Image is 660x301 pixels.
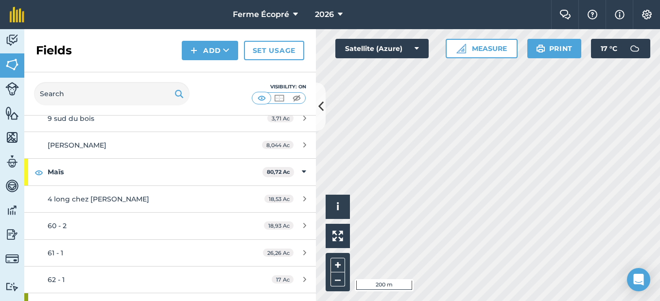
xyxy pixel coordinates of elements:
[527,39,582,58] button: Print
[336,201,339,213] span: i
[5,130,19,145] img: svg+xml;base64,PHN2ZyB4bWxucz0iaHR0cDovL3d3dy53My5vcmcvMjAwMC9zdmciIHdpZHRoPSI1NiIgaGVpZ2h0PSI2MC...
[267,168,290,175] strong: 80,72 Ac
[24,105,316,132] a: 9 sud du bois3,71 Ac
[24,240,316,266] a: 61 - 126,26 Ac
[5,252,19,266] img: svg+xml;base64,PD94bWwgdmVyc2lvbj0iMS4wIiBlbmNvZGluZz0idXRmLTgiPz4KPCEtLSBHZW5lcmF0b3I6IEFkb2JlIE...
[174,88,184,100] img: svg+xml;base64,PHN2ZyB4bWxucz0iaHR0cDovL3d3dy53My5vcmcvMjAwMC9zdmciIHdpZHRoPSIxOSIgaGVpZ2h0PSIyNC...
[330,272,345,286] button: –
[291,93,303,103] img: svg+xml;base64,PHN2ZyB4bWxucz0iaHR0cDovL3d3dy53My5vcmcvMjAwMC9zdmciIHdpZHRoPSI1MCIgaGVpZ2h0PSI0MC...
[601,39,617,58] span: 17 ° C
[5,227,19,242] img: svg+xml;base64,PD94bWwgdmVyc2lvbj0iMS4wIiBlbmNvZGluZz0idXRmLTgiPz4KPCEtLSBHZW5lcmF0b3I6IEFkb2JlIE...
[591,39,650,58] button: 17 °C
[24,186,316,212] a: 4 long chez [PERSON_NAME]18,53 Ac
[48,159,262,185] strong: Maïs
[48,221,67,230] span: 60 - 2
[263,249,294,257] span: 26,26 Ac
[587,10,598,19] img: A question mark icon
[332,231,343,241] img: Four arrows, one pointing top left, one top right, one bottom right and the last bottom left
[267,114,294,122] span: 3,71 Ac
[191,45,197,56] img: svg+xml;base64,PHN2ZyB4bWxucz0iaHR0cDovL3d3dy53My5vcmcvMjAwMC9zdmciIHdpZHRoPSIxNCIgaGVpZ2h0PSIyNC...
[34,82,190,105] input: Search
[182,41,238,60] button: Add
[625,39,644,58] img: svg+xml;base64,PD94bWwgdmVyc2lvbj0iMS4wIiBlbmNvZGluZz0idXRmLTgiPz4KPCEtLSBHZW5lcmF0b3I6IEFkb2JlIE...
[273,93,285,103] img: svg+xml;base64,PHN2ZyB4bWxucz0iaHR0cDovL3d3dy53My5vcmcvMjAwMC9zdmciIHdpZHRoPSI1MCIgaGVpZ2h0PSI0MC...
[48,141,106,150] span: [PERSON_NAME]
[48,275,65,284] span: 62 - 1
[446,39,518,58] button: Measure
[559,10,571,19] img: Two speech bubbles overlapping with the left bubble in the forefront
[24,132,316,158] a: [PERSON_NAME]8,044 Ac
[627,268,650,291] div: Open Intercom Messenger
[5,106,19,120] img: svg+xml;base64,PHN2ZyB4bWxucz0iaHR0cDovL3d3dy53My5vcmcvMjAwMC9zdmciIHdpZHRoPSI1NiIgaGVpZ2h0PSI2MC...
[615,9,625,20] img: svg+xml;base64,PHN2ZyB4bWxucz0iaHR0cDovL3d3dy53My5vcmcvMjAwMC9zdmciIHdpZHRoPSIxNyIgaGVpZ2h0PSIxNy...
[256,93,268,103] img: svg+xml;base64,PHN2ZyB4bWxucz0iaHR0cDovL3d3dy53My5vcmcvMjAwMC9zdmciIHdpZHRoPSI1MCIgaGVpZ2h0PSI0MC...
[641,10,653,19] img: A cog icon
[252,83,306,91] div: Visibility: On
[36,43,72,58] h2: Fields
[330,258,345,272] button: +
[272,275,294,284] span: 17 Ac
[48,195,149,203] span: 4 long chez [PERSON_NAME]
[5,282,19,291] img: svg+xml;base64,PD94bWwgdmVyc2lvbj0iMS4wIiBlbmNvZGluZz0idXRmLTgiPz4KPCEtLSBHZW5lcmF0b3I6IEFkb2JlIE...
[326,195,350,219] button: i
[335,39,429,58] button: Satellite (Azure)
[536,43,545,54] img: svg+xml;base64,PHN2ZyB4bWxucz0iaHR0cDovL3d3dy53My5vcmcvMjAwMC9zdmciIHdpZHRoPSIxOSIgaGVpZ2h0PSIyNC...
[5,179,19,193] img: svg+xml;base64,PD94bWwgdmVyc2lvbj0iMS4wIiBlbmNvZGluZz0idXRmLTgiPz4KPCEtLSBHZW5lcmF0b3I6IEFkb2JlIE...
[5,154,19,169] img: svg+xml;base64,PD94bWwgdmVyc2lvbj0iMS4wIiBlbmNvZGluZz0idXRmLTgiPz4KPCEtLSBHZW5lcmF0b3I6IEFkb2JlIE...
[315,9,334,20] span: 2026
[24,159,316,185] div: Maïs80,72 Ac
[244,41,304,60] a: Set usage
[233,9,289,20] span: Ferme Écopré
[5,33,19,48] img: svg+xml;base64,PD94bWwgdmVyc2lvbj0iMS4wIiBlbmNvZGluZz0idXRmLTgiPz4KPCEtLSBHZW5lcmF0b3I6IEFkb2JlIE...
[264,195,294,203] span: 18,53 Ac
[264,221,294,230] span: 18,93 Ac
[35,167,43,178] img: svg+xml;base64,PHN2ZyB4bWxucz0iaHR0cDovL3d3dy53My5vcmcvMjAwMC9zdmciIHdpZHRoPSIxOCIgaGVpZ2h0PSIyNC...
[24,213,316,239] a: 60 - 218,93 Ac
[5,57,19,72] img: svg+xml;base64,PHN2ZyB4bWxucz0iaHR0cDovL3d3dy53My5vcmcvMjAwMC9zdmciIHdpZHRoPSI1NiIgaGVpZ2h0PSI2MC...
[24,267,316,293] a: 62 - 117 Ac
[262,141,294,149] span: 8,044 Ac
[48,114,94,123] span: 9 sud du bois
[5,203,19,217] img: svg+xml;base64,PD94bWwgdmVyc2lvbj0iMS4wIiBlbmNvZGluZz0idXRmLTgiPz4KPCEtLSBHZW5lcmF0b3I6IEFkb2JlIE...
[456,44,466,53] img: Ruler icon
[48,249,63,257] span: 61 - 1
[10,7,24,22] img: fieldmargin Logo
[5,82,19,96] img: svg+xml;base64,PD94bWwgdmVyc2lvbj0iMS4wIiBlbmNvZGluZz0idXRmLTgiPz4KPCEtLSBHZW5lcmF0b3I6IEFkb2JlIE...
